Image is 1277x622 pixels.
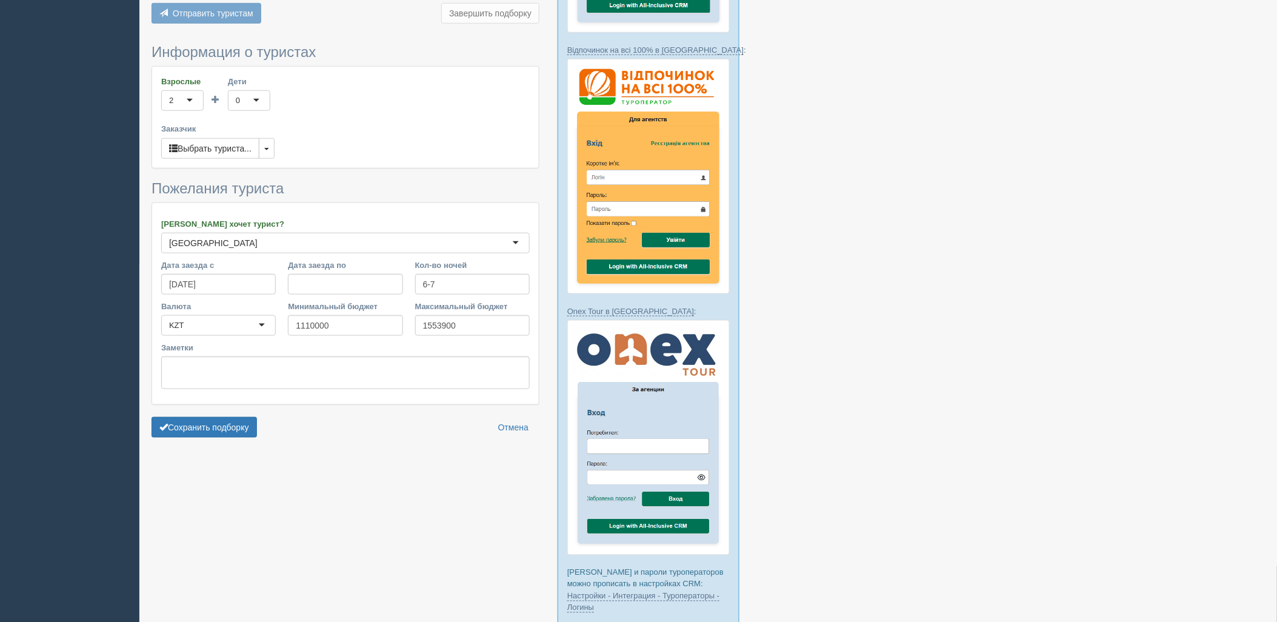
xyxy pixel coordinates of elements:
p: : [567,44,730,56]
div: 0 [236,95,240,107]
a: Отмена [490,417,536,438]
label: Дата заезда по [288,259,402,271]
a: Настройки - Интеграция - Туроператоры - Логины [567,592,719,613]
button: Сохранить подборку [152,417,257,438]
div: 2 [169,95,173,107]
label: Валюта [161,301,276,312]
label: Заметки [161,342,530,353]
label: Кол-во ночей [415,259,530,271]
a: Onex Tour в [GEOGRAPHIC_DATA] [567,307,694,316]
img: %D0%B2%D1%96%D0%B4%D0%BF%D0%BE%D1%87%D0%B8%D0%BD%D0%BE%D0%BA-%D0%BD%D0%B0-%D0%B2%D1%81%D1%96-100-... [567,59,730,294]
div: KZT [169,319,184,332]
label: Дата заезда с [161,259,276,271]
a: Відпочинок на всі 100% в [GEOGRAPHIC_DATA] [567,45,744,55]
label: Минимальный бюджет [288,301,402,312]
button: Выбрать туриста... [161,138,259,159]
label: Дети [228,76,270,87]
label: [PERSON_NAME] хочет турист? [161,218,530,230]
img: onex-tour-%D0%BB%D0%BE%D0%B3%D0%B8%D0%BD-%D1%87%D0%B5%D1%80%D0%B5%D0%B7-%D1%81%D1%80%D0%BC-%D0%B4... [567,320,730,555]
div: [GEOGRAPHIC_DATA] [169,237,258,249]
h3: Информация о туристах [152,44,539,60]
p: [PERSON_NAME] и пароли туроператоров можно прописать в настройках CRM: [567,567,730,613]
p: : [567,306,730,317]
label: Взрослые [161,76,204,87]
input: 7-10 или 7,10,14 [415,274,530,295]
span: Пожелания туриста [152,180,284,196]
label: Максимальный бюджет [415,301,530,312]
label: Заказчик [161,123,530,135]
button: Завершить подборку [441,3,539,24]
button: Отправить туристам [152,3,261,24]
span: Отправить туристам [173,8,253,18]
